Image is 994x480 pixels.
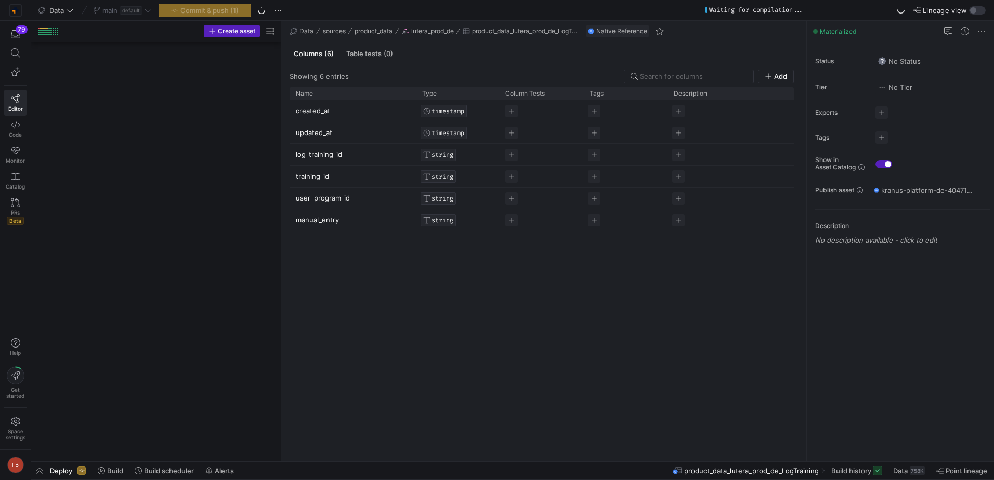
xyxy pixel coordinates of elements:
img: No status [878,57,886,65]
a: https://storage.googleapis.com/y42-prod-data-exchange/images/RPxujLVyfKs3dYbCaMXym8FJVsr3YB0cxJXX... [4,2,27,19]
span: Columns [294,50,334,57]
span: Editor [8,105,23,112]
span: Monitor [6,157,25,164]
span: Catalog [6,183,25,190]
p: created_at [296,101,410,121]
button: Point lineage [932,462,992,479]
div: Press SPACE to select this row. [290,188,794,209]
span: STRING [431,173,453,180]
span: Create asset [218,28,255,35]
span: Code [9,131,22,138]
a: Monitor [4,142,27,168]
span: PRs [11,209,20,216]
button: Alerts [201,462,239,479]
button: Help [4,334,27,361]
button: Add [758,70,794,83]
div: 758K [910,466,925,475]
span: (0) [384,50,393,57]
span: Name [296,90,313,97]
span: Show in Asset Catalog [815,156,856,171]
span: No Status [878,57,921,65]
img: No tier [878,83,886,91]
div: 79 [16,25,28,34]
div: Press SPACE to select this row. [290,166,794,188]
span: sources [323,28,346,35]
button: sources [320,25,348,37]
span: STRING [431,151,453,158]
span: Get started [6,386,24,399]
span: Table tests [346,50,393,57]
span: product_data [355,28,393,35]
span: Materialized [820,28,856,35]
span: kranus-platform-de-404712 / y42_data_main / source__lutera_prod_de__product_data_lutera_prod_de_L... [881,186,973,194]
span: Space settings [6,428,25,441]
div: Showing 6 entries [290,72,349,81]
div: FB [7,457,24,473]
p: No description available - click to edit [815,236,990,244]
button: kranus-platform-de-404712 / y42_data_main / source__lutera_prod_de__product_data_lutera_prod_de_L... [871,183,975,197]
span: Publish asset [815,186,854,194]
p: Description [815,222,990,230]
button: Data [287,25,316,37]
img: undefined [588,28,594,34]
span: Data [299,28,313,35]
span: Description [674,90,707,97]
span: Type [422,90,437,97]
p: updated_at [296,123,410,143]
span: product_data_lutera_prod_de_LogTraining [684,466,819,475]
p: log_training_id [296,144,410,165]
a: Catalog [4,168,27,194]
span: Native Reference [596,28,647,35]
span: STRING [431,217,453,224]
span: (6) [324,50,334,57]
span: STRING [431,195,453,202]
span: Deploy [50,466,72,475]
p: manual_entry [296,210,410,230]
button: 79 [4,25,27,44]
a: Editor [4,90,27,116]
span: lutera_prod_de [411,28,454,35]
button: Build [93,462,128,479]
button: Getstarted [4,363,27,403]
p: user_program_id [296,188,410,208]
span: Build history [831,466,871,475]
span: Data [893,466,908,475]
button: Build history [827,462,886,479]
span: Add [774,72,787,81]
span: Lineage view [923,6,967,15]
img: https://storage.googleapis.com/y42-prod-data-exchange/images/RPxujLVyfKs3dYbCaMXym8FJVsr3YB0cxJXX... [10,5,21,16]
span: Build [107,466,123,475]
div: Press SPACE to select this row. [290,144,794,166]
button: Create asset [204,25,260,37]
div: Press SPACE to select this row. [290,122,794,144]
button: product_data_lutera_prod_de_LogTraining [460,25,580,37]
span: Data [49,6,64,15]
span: Alerts [215,466,234,475]
button: product_data [352,25,395,37]
span: No Tier [878,83,912,91]
p: training_id [296,166,410,186]
button: lutera_prod_de [399,25,456,37]
a: PRsBeta [4,194,27,229]
button: Data758K [888,462,930,479]
button: Data [35,4,76,17]
a: Spacesettings [4,412,27,445]
span: Beta [7,217,24,225]
div: Press SPACE to select this row. [290,100,794,122]
span: Column Tests [505,90,545,97]
button: Build scheduler [130,462,199,479]
span: Tier [815,84,867,91]
input: Search for columns [640,72,747,81]
span: Build scheduler [144,466,194,475]
div: Press SPACE to select this row. [290,209,794,231]
span: Tags [590,90,604,97]
button: FB [4,454,27,476]
span: TIMESTAMP [431,129,464,137]
span: Point lineage [946,466,987,475]
div: Waiting for compilation... [709,6,804,14]
span: Help [9,350,22,356]
button: No tierNo Tier [875,81,915,94]
span: product_data_lutera_prod_de_LogTraining [472,28,577,35]
span: Experts [815,109,867,116]
span: TIMESTAMP [431,108,464,115]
